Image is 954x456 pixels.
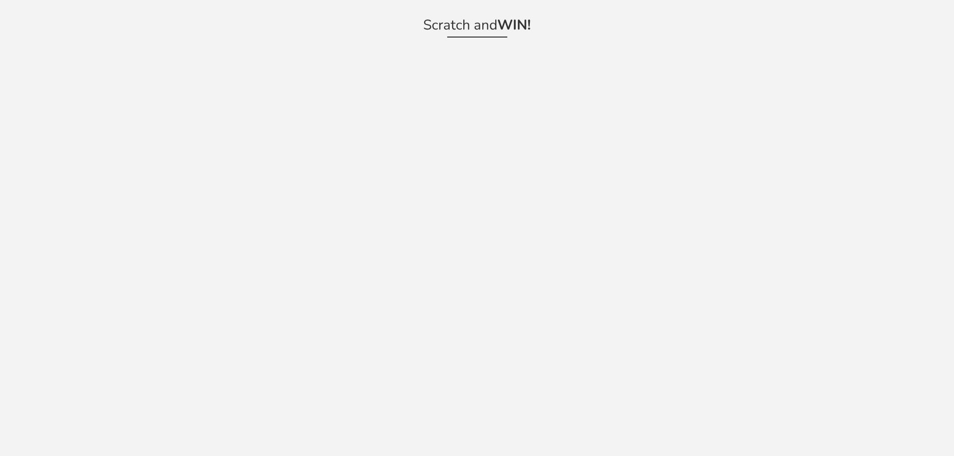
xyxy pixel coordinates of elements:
label: ● [478,79,484,92]
label: ● [470,79,476,92]
b: WIN! [497,16,531,35]
label: ● [454,79,460,92]
label: ● [486,79,492,92]
label: ● [462,79,468,92]
label: ● [494,79,500,92]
